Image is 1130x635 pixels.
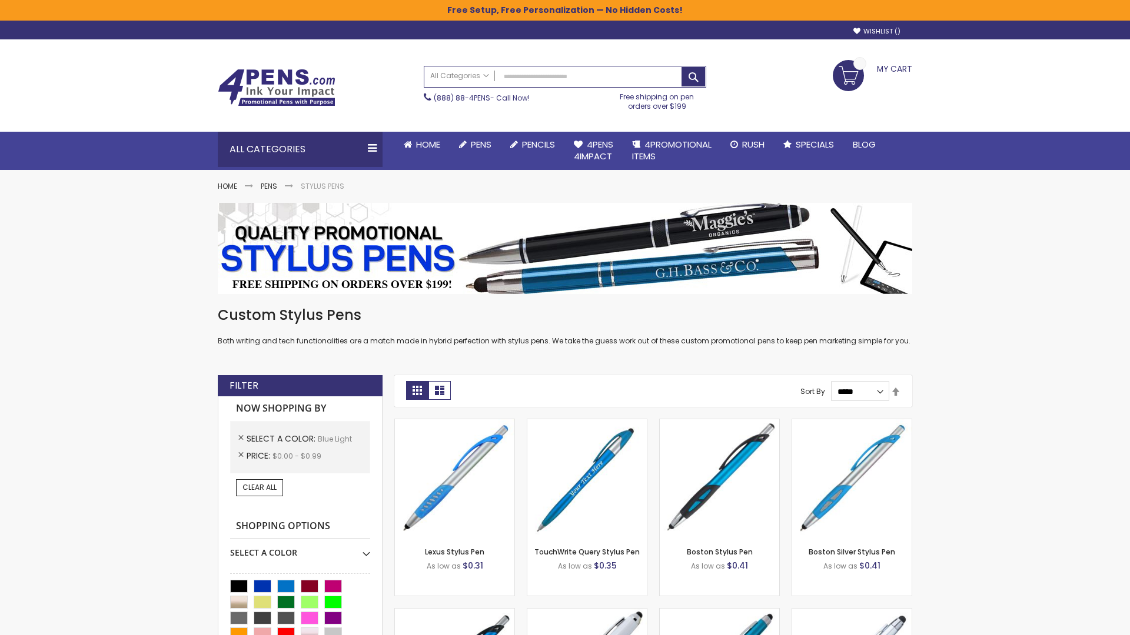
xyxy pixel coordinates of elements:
[430,71,489,81] span: All Categories
[853,138,876,151] span: Blog
[236,479,283,496] a: Clear All
[301,181,344,191] strong: Stylus Pens
[727,560,748,571] span: $0.41
[395,608,514,618] a: Lexus Metallic Stylus Pen-Blue - Light
[230,379,258,392] strong: Filter
[463,560,483,571] span: $0.31
[527,419,647,429] a: TouchWrite Query Stylus Pen-Blue Light
[527,608,647,618] a: Kimberly Logo Stylus Pens-LT-Blue
[230,514,370,539] strong: Shopping Options
[742,138,765,151] span: Rush
[800,386,825,396] label: Sort By
[687,547,753,557] a: Boston Stylus Pen
[427,561,461,571] span: As low as
[774,132,843,158] a: Specials
[792,419,912,429] a: Boston Silver Stylus Pen-Blue - Light
[318,434,352,444] span: Blue Light
[247,433,318,444] span: Select A Color
[534,547,640,557] a: TouchWrite Query Stylus Pen
[395,419,514,539] img: Lexus Stylus Pen-Blue - Light
[261,181,277,191] a: Pens
[796,138,834,151] span: Specials
[218,306,912,346] div: Both writing and tech functionalities are a match made in hybrid perfection with stylus pens. We ...
[792,608,912,618] a: Silver Cool Grip Stylus Pen-Blue - Light
[501,132,564,158] a: Pencils
[859,560,880,571] span: $0.41
[522,138,555,151] span: Pencils
[425,547,484,557] a: Lexus Stylus Pen
[242,482,277,492] span: Clear All
[564,132,623,170] a: 4Pens4impact
[450,132,501,158] a: Pens
[574,138,613,162] span: 4Pens 4impact
[623,132,721,170] a: 4PROMOTIONALITEMS
[218,203,912,294] img: Stylus Pens
[809,547,895,557] a: Boston Silver Stylus Pen
[230,539,370,559] div: Select A Color
[660,608,779,618] a: Lory Metallic Stylus Pen-Blue - Light
[230,396,370,421] strong: Now Shopping by
[558,561,592,571] span: As low as
[406,381,428,400] strong: Grid
[853,27,900,36] a: Wishlist
[247,450,272,462] span: Price
[632,138,712,162] span: 4PROMOTIONAL ITEMS
[218,69,335,106] img: 4Pens Custom Pens and Promotional Products
[691,561,725,571] span: As low as
[660,419,779,539] img: Boston Stylus Pen-Blue - Light
[843,132,885,158] a: Blog
[823,561,858,571] span: As low as
[395,419,514,429] a: Lexus Stylus Pen-Blue - Light
[394,132,450,158] a: Home
[527,419,647,539] img: TouchWrite Query Stylus Pen-Blue Light
[594,560,617,571] span: $0.35
[660,419,779,429] a: Boston Stylus Pen-Blue - Light
[218,181,237,191] a: Home
[218,306,912,325] h1: Custom Stylus Pens
[471,138,491,151] span: Pens
[218,132,383,167] div: All Categories
[434,93,530,103] span: - Call Now!
[424,66,495,86] a: All Categories
[608,88,707,111] div: Free shipping on pen orders over $199
[416,138,440,151] span: Home
[721,132,774,158] a: Rush
[792,419,912,539] img: Boston Silver Stylus Pen-Blue - Light
[272,451,321,461] span: $0.00 - $0.99
[434,93,490,103] a: (888) 88-4PENS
